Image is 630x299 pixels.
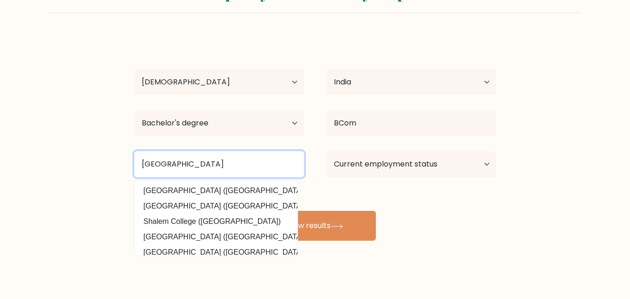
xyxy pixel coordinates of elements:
[134,151,304,177] input: Most relevant educational institution
[137,245,295,260] option: [GEOGRAPHIC_DATA] ([GEOGRAPHIC_DATA])
[137,229,295,244] option: [GEOGRAPHIC_DATA] ([GEOGRAPHIC_DATA])
[255,211,376,241] button: View results
[137,214,295,229] option: Shalem College ([GEOGRAPHIC_DATA])
[137,199,295,214] option: [GEOGRAPHIC_DATA] ([GEOGRAPHIC_DATA])
[326,110,496,136] input: What did you study?
[137,183,295,198] option: [GEOGRAPHIC_DATA] ([GEOGRAPHIC_DATA])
